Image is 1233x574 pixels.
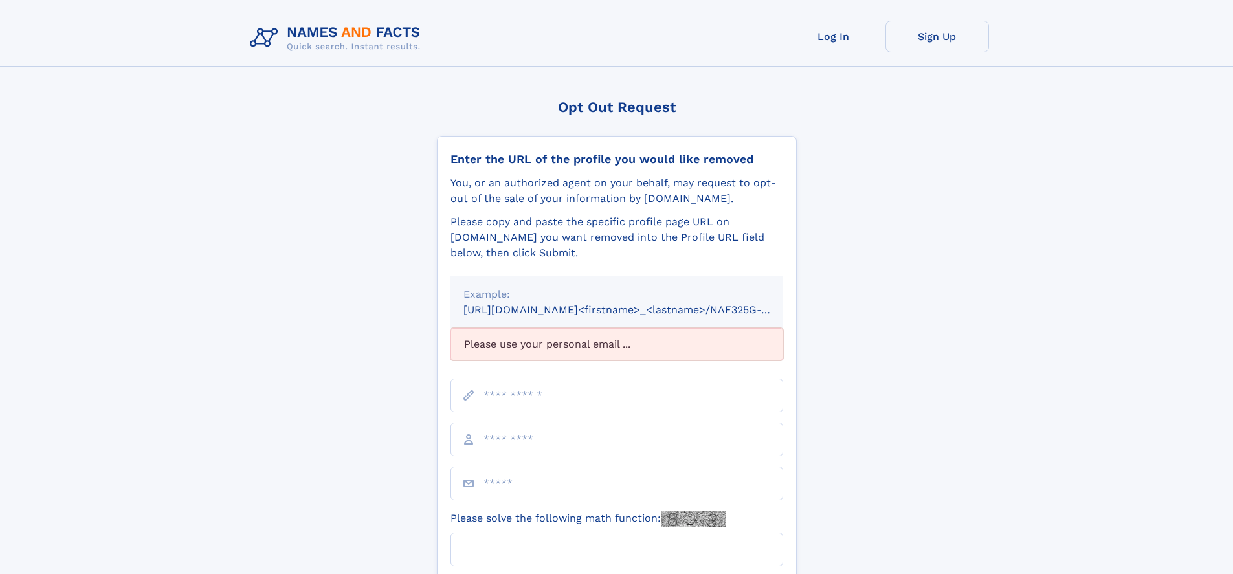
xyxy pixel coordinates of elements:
div: Opt Out Request [437,99,797,115]
div: Example: [463,287,770,302]
small: [URL][DOMAIN_NAME]<firstname>_<lastname>/NAF325G-xxxxxxxx [463,304,808,316]
label: Please solve the following math function: [450,511,726,527]
img: Logo Names and Facts [245,21,431,56]
div: Enter the URL of the profile you would like removed [450,152,783,166]
a: Log In [782,21,885,52]
div: You, or an authorized agent on your behalf, may request to opt-out of the sale of your informatio... [450,175,783,206]
div: Please copy and paste the specific profile page URL on [DOMAIN_NAME] you want removed into the Pr... [450,214,783,261]
a: Sign Up [885,21,989,52]
div: Please use your personal email ... [450,328,783,360]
